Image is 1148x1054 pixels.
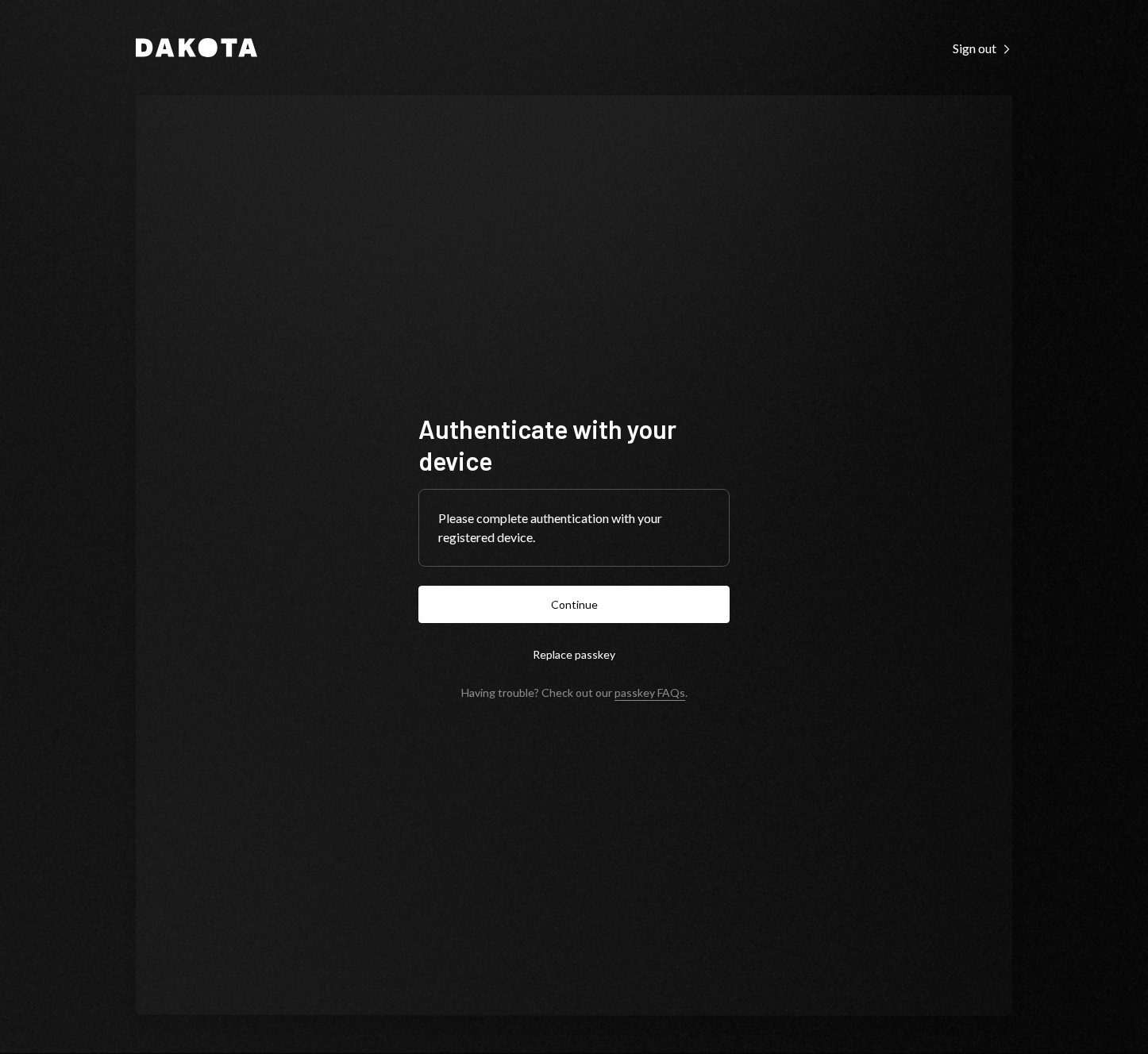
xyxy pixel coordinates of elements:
div: Please complete authentication with your registered device. [438,509,710,547]
div: Having trouble? Check out our . [461,686,688,699]
a: passkey FAQs [614,686,685,701]
h1: Authenticate with your device [418,413,730,476]
div: Sign out [953,40,1012,56]
button: Continue [418,586,730,623]
a: Sign out [953,39,1012,56]
button: Replace passkey [418,636,730,673]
